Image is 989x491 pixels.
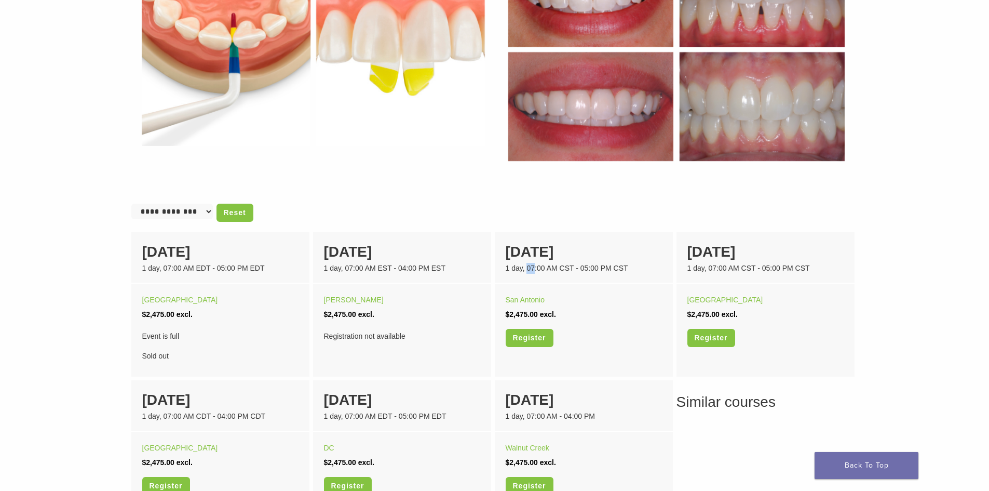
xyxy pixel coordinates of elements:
span: excl. [358,310,374,319]
span: $2,475.00 [142,310,174,319]
span: $2,475.00 [142,458,174,467]
a: Walnut Creek [506,444,549,452]
span: excl. [540,458,556,467]
span: $2,475.00 [506,310,538,319]
a: San Antonio [506,296,545,304]
div: [DATE] [142,389,299,411]
a: Reset [216,204,253,222]
span: $2,475.00 [324,458,356,467]
a: Register [506,329,553,347]
div: [DATE] [142,241,299,263]
div: 1 day, 07:00 AM CDT - 04:00 PM CDT [142,411,299,422]
div: 1 day, 07:00 AM EST - 04:00 PM EST [324,263,480,274]
a: Register [687,329,735,347]
a: [GEOGRAPHIC_DATA] [142,296,218,304]
div: Registration not available [324,329,480,343]
span: excl. [722,310,738,319]
div: Sold out [142,329,299,363]
div: [DATE] [506,389,662,411]
span: Event is full [142,329,299,343]
div: 1 day, 07:00 AM EDT - 05:00 PM EDT [142,263,299,274]
div: 1 day, 07:00 AM CST - 05:00 PM CST [506,263,662,274]
span: $2,475.00 [687,310,720,319]
div: [DATE] [324,389,480,411]
a: [PERSON_NAME] [324,296,384,304]
span: $2,475.00 [506,458,538,467]
a: Back To Top [815,452,918,479]
a: [GEOGRAPHIC_DATA] [142,444,218,452]
div: [DATE] [324,241,480,263]
span: excl. [358,458,374,467]
span: excl. [177,310,193,319]
span: excl. [177,458,193,467]
span: $2,475.00 [324,310,356,319]
div: 1 day, 07:00 AM - 04:00 PM [506,411,662,422]
div: 1 day, 07:00 AM CST - 05:00 PM CST [687,263,844,274]
div: [DATE] [506,241,662,263]
div: 1 day, 07:00 AM EDT - 05:00 PM EDT [324,411,480,422]
a: DC [324,444,334,452]
a: [GEOGRAPHIC_DATA] [687,296,763,304]
span: excl. [540,310,556,319]
div: [DATE] [687,241,844,263]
